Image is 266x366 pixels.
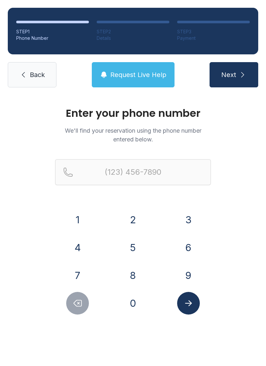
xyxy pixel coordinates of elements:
[122,208,144,231] button: 2
[122,292,144,315] button: 0
[177,236,200,259] button: 6
[177,28,250,35] div: STEP 3
[66,292,89,315] button: Delete number
[55,159,211,185] input: Reservation phone number
[16,28,89,35] div: STEP 1
[177,264,200,287] button: 9
[122,236,144,259] button: 5
[55,126,211,144] p: We'll find your reservation using the phone number entered below.
[177,35,250,41] div: Payment
[66,208,89,231] button: 1
[110,70,166,79] span: Request Live Help
[221,70,236,79] span: Next
[66,236,89,259] button: 4
[122,264,144,287] button: 8
[16,35,89,41] div: Phone Number
[97,28,169,35] div: STEP 2
[97,35,169,41] div: Details
[55,108,211,118] h1: Enter your phone number
[177,292,200,315] button: Submit lookup form
[66,264,89,287] button: 7
[177,208,200,231] button: 3
[30,70,45,79] span: Back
